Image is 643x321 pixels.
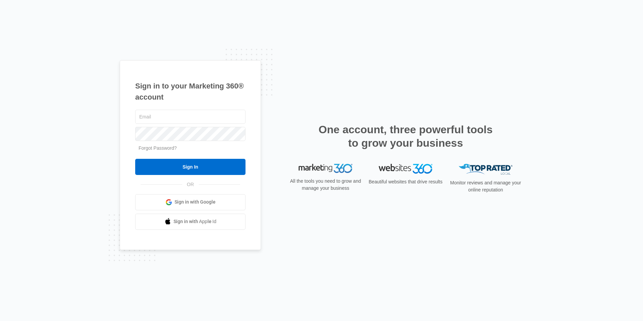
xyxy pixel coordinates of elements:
[175,199,216,206] span: Sign in with Google
[135,159,245,175] input: Sign In
[316,123,495,150] h2: One account, three powerful tools to grow your business
[182,181,199,188] span: OR
[174,218,217,225] span: Sign in with Apple Id
[288,178,363,192] p: All the tools you need to grow and manage your business
[135,80,245,103] h1: Sign in to your Marketing 360® account
[368,178,443,185] p: Beautiful websites that drive results
[135,194,245,210] a: Sign in with Google
[135,110,245,124] input: Email
[448,179,523,193] p: Monitor reviews and manage your online reputation
[379,164,432,174] img: Websites 360
[299,164,352,173] img: Marketing 360
[135,214,245,230] a: Sign in with Apple Id
[459,164,513,175] img: Top Rated Local
[139,145,177,151] a: Forgot Password?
